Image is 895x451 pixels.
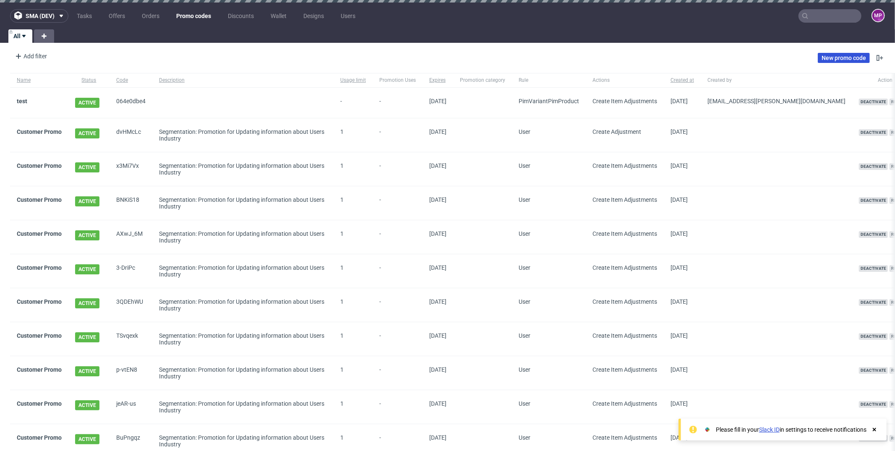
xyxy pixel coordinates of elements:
span: - [379,162,416,176]
a: Designs [298,9,329,23]
span: 3QDEhWU [116,298,146,312]
a: Promo codes [171,9,216,23]
span: TSvqexk [116,332,146,346]
span: ACTIVE [75,366,99,376]
span: Created at [671,77,694,84]
span: [DATE] [429,434,446,441]
span: Description [159,77,327,84]
span: ACTIVE [75,98,99,108]
span: Deactivate [859,367,888,374]
span: Deactivate [859,231,888,238]
span: ACTIVE [75,264,99,274]
span: - [379,434,416,448]
span: Create Item Adjustments [592,162,657,169]
span: 1 [340,162,344,169]
span: 1 [340,366,344,373]
span: 1 [340,264,344,271]
span: Deactivate [859,265,888,272]
span: - [340,98,366,108]
a: Offers [104,9,130,23]
span: - [379,128,416,142]
span: Created by [707,77,845,84]
a: Wallet [266,9,292,23]
span: User [519,196,530,203]
span: [DATE] [671,264,688,271]
span: User [519,128,530,135]
span: - [379,230,416,244]
span: [DATE] [671,196,688,203]
span: - [379,366,416,380]
span: Create Adjustment [592,128,641,135]
a: New promo code [818,53,870,63]
div: Segmentation: Promotion for Updating information about Users Industry [159,400,327,414]
span: User [519,434,530,441]
div: Segmentation: Promotion for Updating information about Users Industry [159,128,327,142]
span: [DATE] [671,128,688,135]
div: Segmentation: Promotion for Updating information about Users Industry [159,298,327,312]
span: - [379,98,416,108]
span: ACTIVE [75,400,99,410]
span: ACTIVE [75,298,99,308]
span: Expires [429,77,446,84]
span: - [379,298,416,312]
span: 1 [340,128,344,135]
span: - [379,196,416,210]
span: Deactivate [859,333,888,340]
span: User [519,332,530,339]
span: [DATE] [671,298,688,305]
span: [DATE] [429,298,446,305]
span: [DATE] [429,332,446,339]
span: BuPngqz [116,434,146,448]
span: [DATE] [429,400,446,407]
a: Customer Promo [17,400,62,407]
img: Slack [703,425,712,434]
span: AXwJ_6M [116,230,146,244]
div: Add filter [12,50,49,63]
span: [DATE] [429,196,446,203]
span: [DATE] [429,128,446,135]
span: BNKiS18 [116,196,146,210]
span: 064e0dbe4 [116,98,146,108]
a: Customer Promo [17,298,62,305]
div: Segmentation: Promotion for Updating information about Users Industry [159,366,327,380]
div: [EMAIL_ADDRESS][PERSON_NAME][DOMAIN_NAME] [707,98,845,104]
span: [DATE] [671,98,688,104]
span: Deactivate [859,299,888,306]
a: Customer Promo [17,162,62,169]
span: p-vtEN8 [116,366,146,380]
div: Segmentation: Promotion for Updating information about Users Industry [159,264,327,278]
span: [DATE] [671,366,688,373]
span: Promotion Uses [379,77,416,84]
a: Customer Promo [17,264,62,271]
span: Create Item Adjustments [592,230,657,237]
a: Customer Promo [17,128,62,135]
span: Create Item Adjustments [592,98,657,104]
a: Customer Promo [17,196,62,203]
span: Deactivate [859,99,888,105]
span: Create Item Adjustments [592,196,657,203]
span: Status [75,77,103,84]
span: [DATE] [671,230,688,237]
span: User [519,230,530,237]
span: Deactivate [859,163,888,170]
div: Segmentation: Promotion for Updating information about Users Industry [159,434,327,448]
span: - [379,264,416,278]
span: Deactivate [859,129,888,136]
span: 1 [340,400,344,407]
span: x3Mi7Vx [116,162,146,176]
a: Customer Promo [17,230,62,237]
span: Deactivate [859,197,888,204]
figcaption: MP [872,10,884,21]
a: All [8,29,32,43]
button: sma (dev) [10,9,68,23]
span: [DATE] [671,332,688,339]
span: [DATE] [429,98,446,104]
span: Create Item Adjustments [592,366,657,373]
span: [DATE] [671,400,688,407]
a: Orders [137,9,164,23]
span: Create Item Adjustments [592,264,657,271]
a: Customer Promo [17,434,62,441]
span: Usage limit [340,77,366,84]
div: Segmentation: Promotion for Updating information about Users Industry [159,230,327,244]
span: Code [116,77,146,84]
